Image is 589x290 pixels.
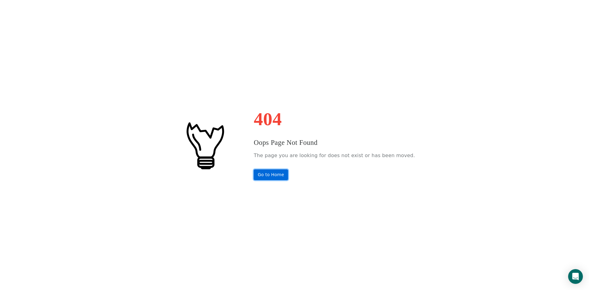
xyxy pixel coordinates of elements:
[254,151,415,160] p: The page you are looking for does not exist or has been moved.
[254,137,415,148] h3: Oops Page Not Found
[568,269,583,284] div: Open Intercom Messenger
[174,114,235,176] img: #
[254,110,415,128] h1: 404
[254,169,288,180] a: Go to Home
